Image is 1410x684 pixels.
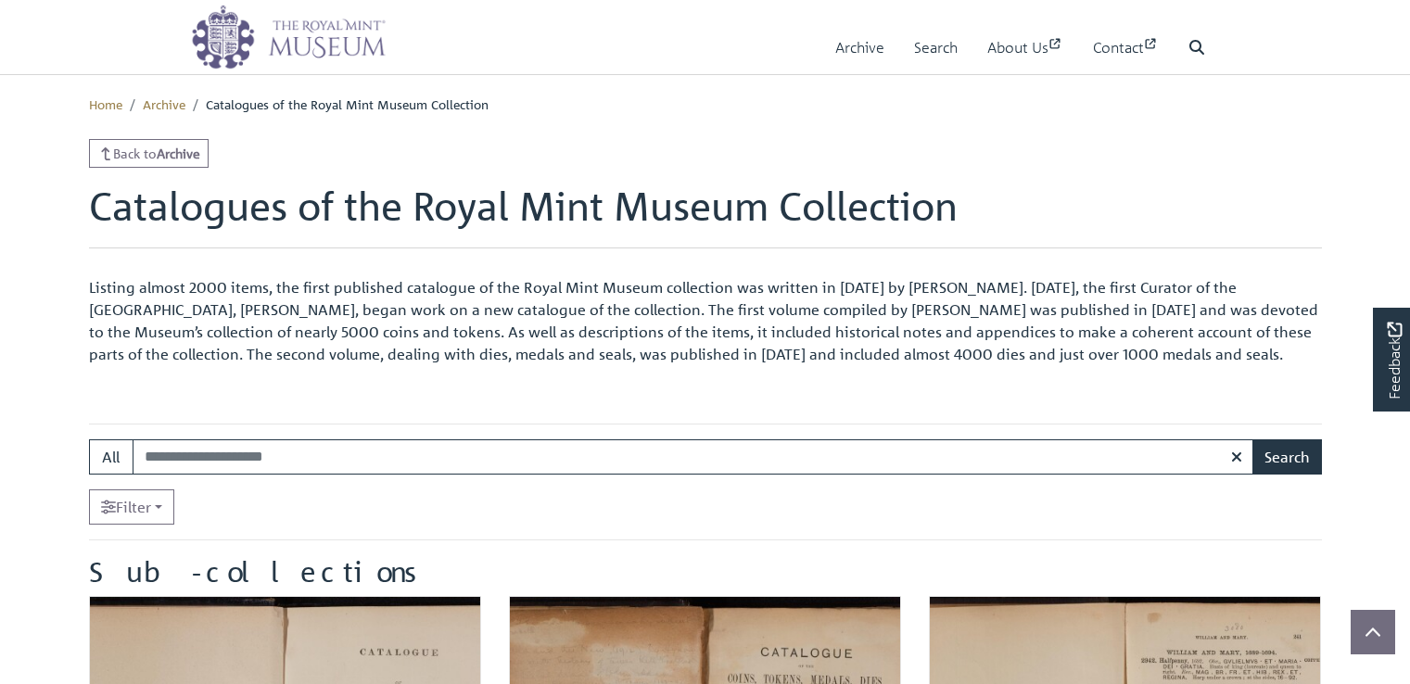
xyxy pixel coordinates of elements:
a: Archive [143,95,185,112]
span: Feedback [1383,323,1405,399]
a: Home [89,95,122,112]
h1: Catalogues of the Royal Mint Museum Collection [89,183,1322,247]
button: Scroll to top [1351,610,1395,654]
a: Archive [835,21,884,74]
h2: Sub-collections [89,555,1322,589]
p: Listing almost 2000 items, the first published catalogue of the Royal Mint Museum collection was ... [89,276,1322,365]
a: Filter [89,489,174,525]
a: About Us [987,21,1063,74]
button: Search [1252,439,1322,475]
a: Back toArchive [89,139,210,168]
a: Contact [1093,21,1159,74]
img: logo_wide.png [191,5,386,70]
a: Search [914,21,958,74]
strong: Archive [157,145,200,161]
span: Catalogues of the Royal Mint Museum Collection [206,95,489,112]
a: Would you like to provide feedback? [1373,308,1410,412]
button: All [89,439,133,475]
input: Search this volume... [133,439,1254,475]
